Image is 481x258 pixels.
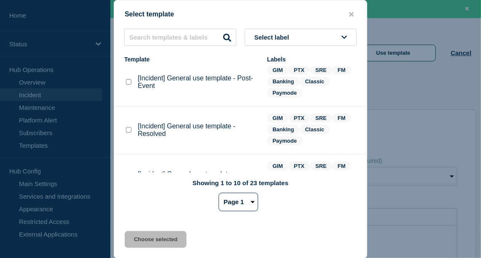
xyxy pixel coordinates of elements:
[267,125,299,134] span: Banking
[124,29,236,46] input: Search templates & labels
[138,170,259,186] p: [Incident] General use template - Investigating, Identified & Monitoring
[310,113,332,123] span: SRE
[289,65,310,75] span: PTX
[347,11,356,19] button: close button
[310,65,332,75] span: SRE
[267,161,289,171] span: GIM
[245,29,357,46] button: Select label
[267,56,357,63] div: Labels
[289,161,310,171] span: PTX
[299,125,330,134] span: Classic
[332,161,351,171] span: FM
[267,65,289,75] span: GIM
[267,113,289,123] span: GIM
[254,34,293,41] span: Select label
[114,11,367,19] div: Select template
[125,231,187,248] button: Choose selected
[267,88,302,98] span: Paymode
[192,179,289,186] p: Showing 1 to 10 of 23 templates
[310,161,332,171] span: SRE
[124,56,259,63] div: Template
[126,127,131,133] input: [Incident] General use template - Resolved checkbox
[267,77,299,86] span: Banking
[289,113,310,123] span: PTX
[138,122,259,138] p: [Incident] General use template - Resolved
[138,74,259,90] p: [Incident] General use template - Post-Event
[332,65,351,75] span: FM
[126,79,131,85] input: [Incident] General use template - Post-Event checkbox
[267,136,302,146] span: Paymode
[332,113,351,123] span: FM
[299,77,330,86] span: Classic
